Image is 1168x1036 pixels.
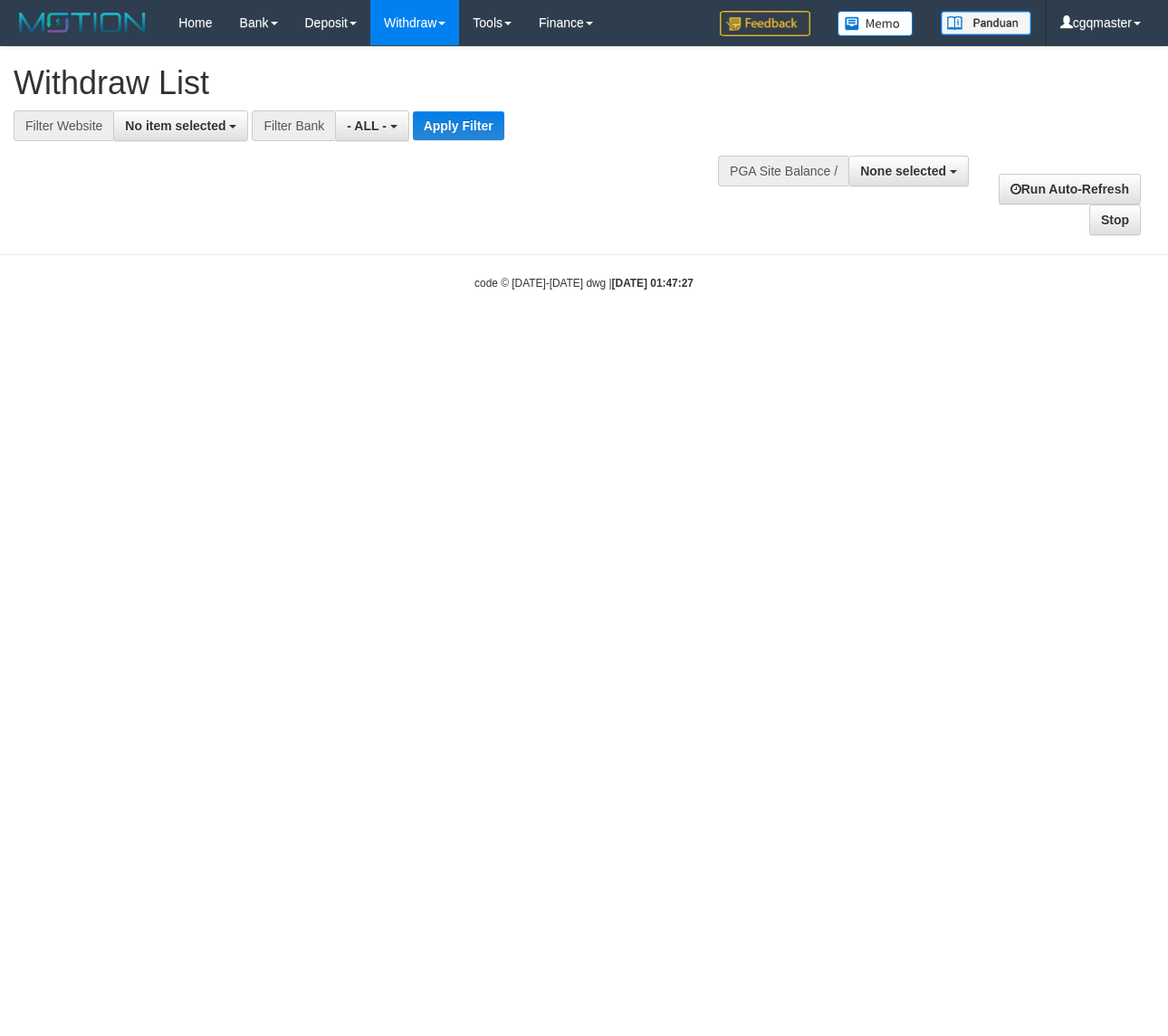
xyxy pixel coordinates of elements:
h1: Withdraw List [14,65,761,101]
img: MOTION_logo.png [14,9,151,36]
span: - ALL - [347,119,387,133]
div: Filter Bank [252,110,335,141]
strong: [DATE] 01:47:27 [612,277,694,290]
a: Stop [1089,204,1141,235]
a: Run Auto-Refresh [999,174,1141,204]
div: Filter Website [14,110,113,141]
span: None selected [860,164,946,178]
button: No item selected [113,110,248,141]
img: Button%20Memo.svg [838,11,914,36]
div: PGA Site Balance / [718,156,848,186]
small: code © [DATE]-[DATE] dwg | [474,277,694,290]
button: - ALL - [335,110,408,141]
img: panduan.png [941,11,1031,35]
img: Feedback.jpg [720,11,810,36]
button: None selected [848,156,969,186]
span: No item selected [125,119,225,133]
button: Apply Filter [413,111,504,140]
